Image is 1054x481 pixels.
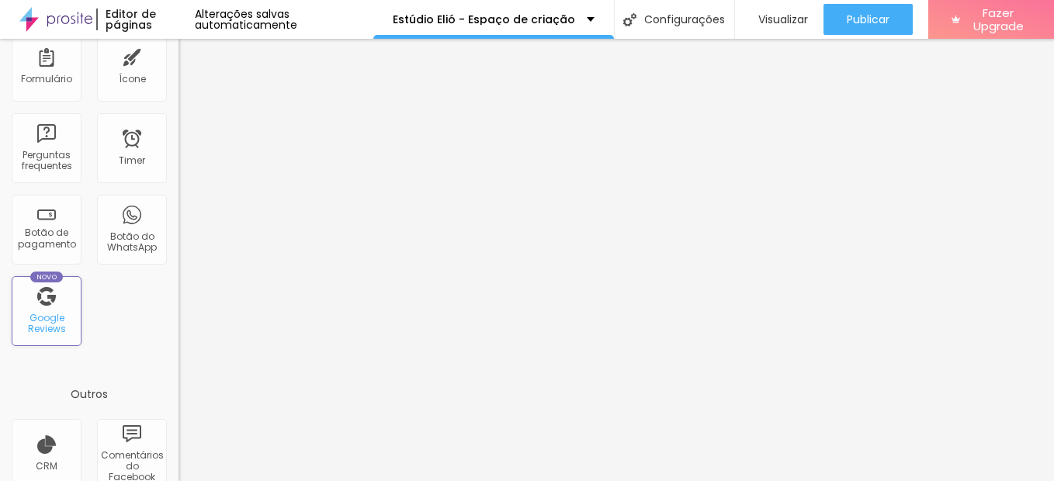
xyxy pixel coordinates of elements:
div: Google Reviews [16,313,77,335]
div: Botão de pagamento [16,227,77,250]
div: CRM [36,461,57,472]
div: Alterações salvas automaticamente [195,9,373,30]
div: Timer [119,155,145,166]
iframe: Editor [179,39,1054,481]
span: Fazer Upgrade [966,6,1031,33]
span: Publicar [847,13,889,26]
button: Visualizar [735,4,823,35]
div: Novo [30,272,64,282]
div: Ícone [119,74,146,85]
img: Icone [623,13,636,26]
span: Visualizar [758,13,808,26]
div: Botão do WhatsApp [101,231,162,254]
p: Estúdio Elió - Espaço de criação [393,14,575,25]
button: Publicar [823,4,913,35]
div: Perguntas frequentes [16,150,77,172]
div: Formulário [21,74,72,85]
div: Editor de páginas [96,9,195,30]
